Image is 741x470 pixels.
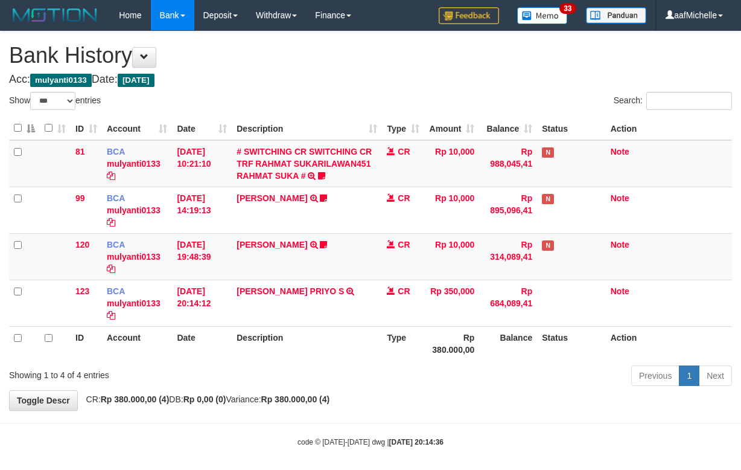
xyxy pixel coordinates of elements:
[71,117,102,140] th: ID: activate to sort column ascending
[611,240,629,249] a: Note
[107,252,161,262] a: mulyanti0133
[542,147,554,158] span: Has Note
[107,298,161,308] a: mulyanti0133
[424,117,479,140] th: Amount: activate to sort column ascending
[40,117,71,140] th: : activate to sort column ascending
[75,240,89,249] span: 120
[517,7,568,24] img: Button%20Memo.svg
[107,286,125,296] span: BCA
[107,159,161,169] a: mulyanti0133
[679,365,699,386] a: 1
[424,233,479,280] td: Rp 10,000
[542,194,554,204] span: Has Note
[559,3,576,14] span: 33
[237,240,307,249] a: [PERSON_NAME]
[172,280,232,326] td: [DATE] 20:14:12
[172,187,232,233] td: [DATE] 14:19:13
[80,394,330,404] span: CR: DB: Variance:
[611,147,629,156] a: Note
[479,117,537,140] th: Balance: activate to sort column ascending
[237,286,344,296] a: [PERSON_NAME] PRIYO S
[382,326,424,361] th: Type
[107,205,161,215] a: mulyanti0133
[101,394,170,404] strong: Rp 380.000,00 (4)
[537,117,606,140] th: Status
[611,286,629,296] a: Note
[398,240,410,249] span: CR
[586,7,646,24] img: panduan.png
[107,240,125,249] span: BCA
[107,264,115,274] a: Copy mulyanti0133 to clipboard
[261,394,330,404] strong: Rp 380.000,00 (4)
[172,117,232,140] th: Date: activate to sort column ascending
[30,92,75,110] select: Showentries
[424,326,479,361] th: Rp 380.000,00
[424,187,479,233] td: Rp 10,000
[118,74,154,87] span: [DATE]
[542,240,554,251] span: Has Note
[9,74,732,86] h4: Acc: Date:
[232,326,382,361] th: Description
[9,6,101,24] img: MOTION_logo.png
[107,171,115,181] a: Copy mulyanti0133 to clipboard
[606,117,732,140] th: Action
[699,365,732,386] a: Next
[172,326,232,361] th: Date
[439,7,499,24] img: Feedback.jpg
[9,364,300,381] div: Showing 1 to 4 of 4 entries
[614,92,732,110] label: Search:
[71,326,102,361] th: ID
[172,233,232,280] td: [DATE] 19:48:39
[424,280,479,326] td: Rp 350,000
[30,74,92,87] span: mulyanti0133
[297,438,444,446] small: code © [DATE]-[DATE] dwg |
[107,193,125,203] span: BCA
[382,117,424,140] th: Type: activate to sort column ascending
[237,147,372,181] a: # SWITCHING CR SWITCHING CR TRF RAHMAT SUKARILAWAN451 RAHMAT SUKA #
[398,286,410,296] span: CR
[479,280,537,326] td: Rp 684,089,41
[9,390,78,411] a: Toggle Descr
[537,326,606,361] th: Status
[479,140,537,187] td: Rp 988,045,41
[172,140,232,187] td: [DATE] 10:21:10
[183,394,226,404] strong: Rp 0,00 (0)
[75,193,85,203] span: 99
[75,286,89,296] span: 123
[479,233,537,280] td: Rp 314,089,41
[389,438,444,446] strong: [DATE] 20:14:36
[9,117,40,140] th: : activate to sort column descending
[631,365,679,386] a: Previous
[479,187,537,233] td: Rp 895,096,41
[75,147,85,156] span: 81
[107,311,115,320] a: Copy mulyanti0133 to clipboard
[611,193,629,203] a: Note
[479,326,537,361] th: Balance
[102,326,172,361] th: Account
[606,326,732,361] th: Action
[232,117,382,140] th: Description: activate to sort column ascending
[398,147,410,156] span: CR
[107,147,125,156] span: BCA
[107,217,115,227] a: Copy mulyanti0133 to clipboard
[102,117,172,140] th: Account: activate to sort column ascending
[237,193,307,203] a: [PERSON_NAME]
[424,140,479,187] td: Rp 10,000
[9,92,101,110] label: Show entries
[646,92,732,110] input: Search:
[9,43,732,68] h1: Bank History
[398,193,410,203] span: CR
